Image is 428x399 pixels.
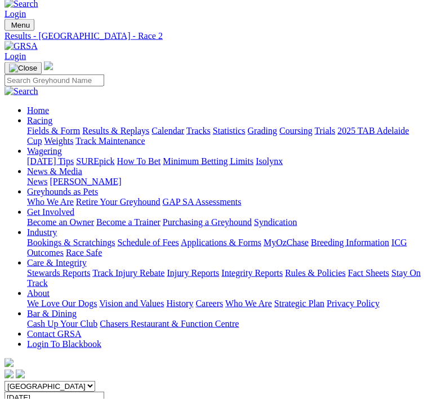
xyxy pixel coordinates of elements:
[27,319,97,328] a: Cash Up Your Club
[76,197,160,207] a: Retire Your Greyhound
[163,217,252,227] a: Purchasing a Greyhound
[27,126,423,146] div: Racing
[5,19,34,31] button: Toggle navigation
[27,177,47,186] a: News
[117,238,179,247] a: Schedule of Fees
[5,358,14,367] img: logo-grsa-white.png
[27,126,409,146] a: 2025 TAB Adelaide Cup
[82,126,149,135] a: Results & Replays
[27,329,81,339] a: Contact GRSA
[27,268,423,288] div: Care & Integrity
[27,177,423,187] div: News & Media
[279,126,313,135] a: Coursing
[27,156,74,166] a: [DATE] Tips
[327,299,380,308] a: Privacy Policy
[5,74,104,86] input: Search
[221,268,283,278] a: Integrity Reports
[5,86,38,97] img: Search
[27,146,62,156] a: Wagering
[9,64,37,73] img: Close
[27,258,87,268] a: Care & Integrity
[27,238,115,247] a: Bookings & Scratchings
[186,126,211,135] a: Tracks
[96,217,160,227] a: Become a Trainer
[5,51,26,61] a: Login
[27,126,80,135] a: Fields & Form
[274,299,324,308] a: Strategic Plan
[11,21,30,29] span: Menu
[248,126,277,135] a: Grading
[163,197,242,207] a: GAP SA Assessments
[27,207,74,217] a: Get Involved
[76,156,114,166] a: SUREpick
[66,248,102,257] a: Race Safe
[27,217,94,227] a: Become an Owner
[5,62,42,74] button: Toggle navigation
[117,156,161,166] a: How To Bet
[27,106,49,115] a: Home
[181,238,261,247] a: Applications & Forms
[311,238,389,247] a: Breeding Information
[44,62,53,71] img: logo-grsa-white.png
[27,116,52,125] a: Racing
[256,156,283,166] a: Isolynx
[100,319,239,328] a: Chasers Restaurant & Function Centre
[5,370,14,379] img: facebook.svg
[5,31,423,41] a: Results - [GEOGRAPHIC_DATA] - Race 2
[27,288,50,298] a: About
[75,136,145,146] a: Track Maintenance
[151,126,184,135] a: Calendar
[27,197,423,207] div: Greyhounds as Pets
[166,299,193,308] a: History
[213,126,246,135] a: Statistics
[27,268,421,288] a: Stay On Track
[264,238,309,247] a: MyOzChase
[44,136,73,146] a: Weights
[285,268,346,278] a: Rules & Policies
[254,217,297,227] a: Syndication
[50,177,121,186] a: [PERSON_NAME]
[167,268,219,278] a: Injury Reports
[27,339,101,349] a: Login To Blackbook
[27,319,423,329] div: Bar & Dining
[16,370,25,379] img: twitter.svg
[348,268,389,278] a: Fact Sheets
[225,299,272,308] a: Who We Are
[99,299,164,308] a: Vision and Values
[27,156,423,166] div: Wagering
[27,309,77,318] a: Bar & Dining
[27,187,98,196] a: Greyhounds as Pets
[27,299,97,308] a: We Love Our Dogs
[92,268,164,278] a: Track Injury Rebate
[27,238,407,257] a: ICG Outcomes
[195,299,223,308] a: Careers
[27,268,90,278] a: Stewards Reports
[5,41,38,51] img: GRSA
[27,166,82,176] a: News & Media
[5,9,26,19] a: Login
[27,299,423,309] div: About
[27,217,423,227] div: Get Involved
[27,227,57,237] a: Industry
[163,156,253,166] a: Minimum Betting Limits
[27,238,423,258] div: Industry
[27,197,74,207] a: Who We Are
[314,126,335,135] a: Trials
